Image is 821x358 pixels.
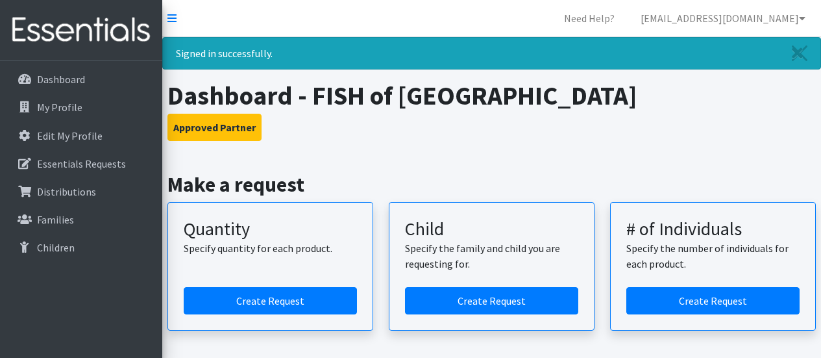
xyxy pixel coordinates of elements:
[405,218,578,240] h3: Child
[626,240,800,272] p: Specify the number of individuals for each product.
[184,287,357,314] a: Create a request by quantity
[5,207,157,233] a: Families
[405,240,578,272] p: Specify the family and child you are requesting for.
[184,218,357,240] h3: Quantity
[779,38,820,69] a: Close
[162,37,821,70] div: Signed in successfully.
[37,101,82,114] p: My Profile
[5,8,157,52] img: HumanEssentials
[5,179,157,205] a: Distributions
[37,129,103,142] p: Edit My Profile
[630,5,816,31] a: [EMAIL_ADDRESS][DOMAIN_NAME]
[37,185,96,198] p: Distributions
[5,151,157,177] a: Essentials Requests
[167,172,816,197] h2: Make a request
[37,241,75,254] p: Children
[5,235,157,261] a: Children
[37,73,85,86] p: Dashboard
[5,66,157,92] a: Dashboard
[37,157,126,170] p: Essentials Requests
[405,287,578,314] a: Create a request for a child or family
[184,240,357,256] p: Specify quantity for each product.
[5,123,157,149] a: Edit My Profile
[554,5,625,31] a: Need Help?
[626,218,800,240] h3: # of Individuals
[167,80,816,111] h1: Dashboard - FISH of [GEOGRAPHIC_DATA]
[167,114,262,141] button: Approved Partner
[5,94,157,120] a: My Profile
[37,213,74,226] p: Families
[626,287,800,314] a: Create a request by number of individuals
